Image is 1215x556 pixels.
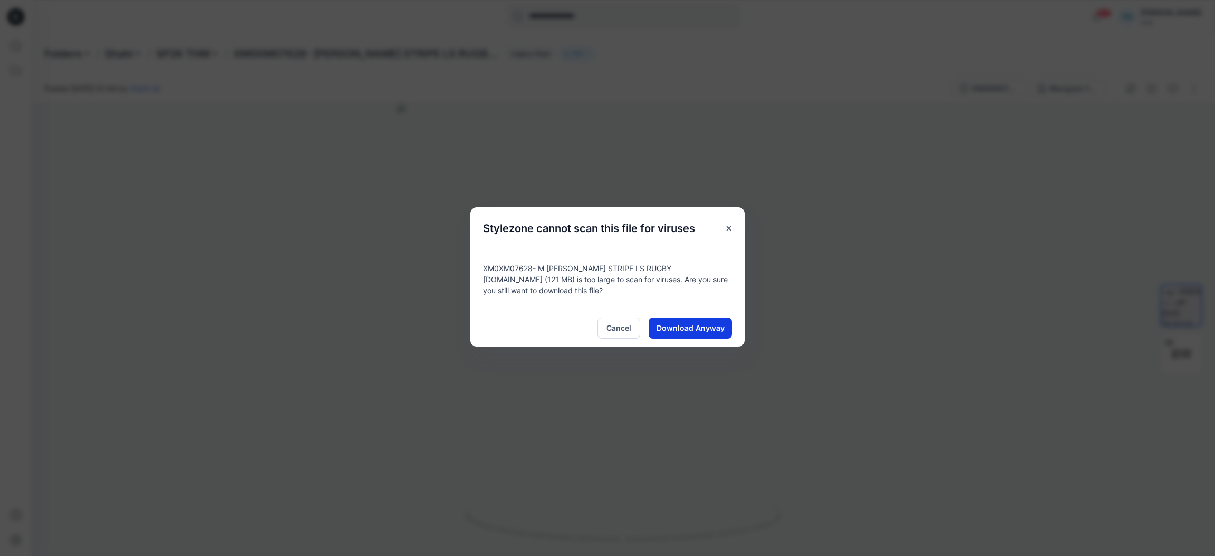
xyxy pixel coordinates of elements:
[470,207,708,250] h5: Stylezone cannot scan this file for viruses
[657,322,725,333] span: Download Anyway
[606,322,631,333] span: Cancel
[649,318,732,339] button: Download Anyway
[597,318,640,339] button: Cancel
[470,250,745,309] div: XM0XM07628- M [PERSON_NAME] STRIPE LS RUGBY [DOMAIN_NAME] (121 MB) is too large to scan for virus...
[719,219,738,238] button: Close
